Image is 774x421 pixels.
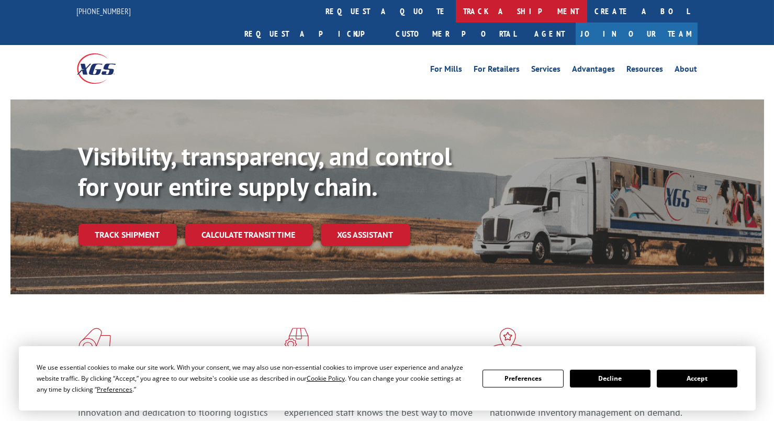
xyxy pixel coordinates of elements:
[675,65,698,76] a: About
[431,65,463,76] a: For Mills
[19,346,756,411] div: Cookie Consent Prompt
[388,23,524,45] a: Customer Portal
[37,362,470,395] div: We use essential cookies to make our site work. With your consent, we may also use non-essential ...
[576,23,698,45] a: Join Our Team
[185,224,312,246] a: Calculate transit time
[78,224,177,246] a: Track shipment
[284,328,309,355] img: xgs-icon-focused-on-flooring-red
[627,65,664,76] a: Resources
[307,374,345,383] span: Cookie Policy
[237,23,388,45] a: Request a pickup
[77,6,131,16] a: [PHONE_NUMBER]
[78,140,452,203] b: Visibility, transparency, and control for your entire supply chain.
[573,65,615,76] a: Advantages
[490,328,526,355] img: xgs-icon-flagship-distribution-model-red
[474,65,520,76] a: For Retailers
[78,328,111,355] img: xgs-icon-total-supply-chain-intelligence-red
[321,224,410,246] a: XGS ASSISTANT
[524,23,576,45] a: Agent
[97,385,132,394] span: Preferences
[532,65,561,76] a: Services
[570,370,650,387] button: Decline
[657,370,737,387] button: Accept
[483,370,563,387] button: Preferences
